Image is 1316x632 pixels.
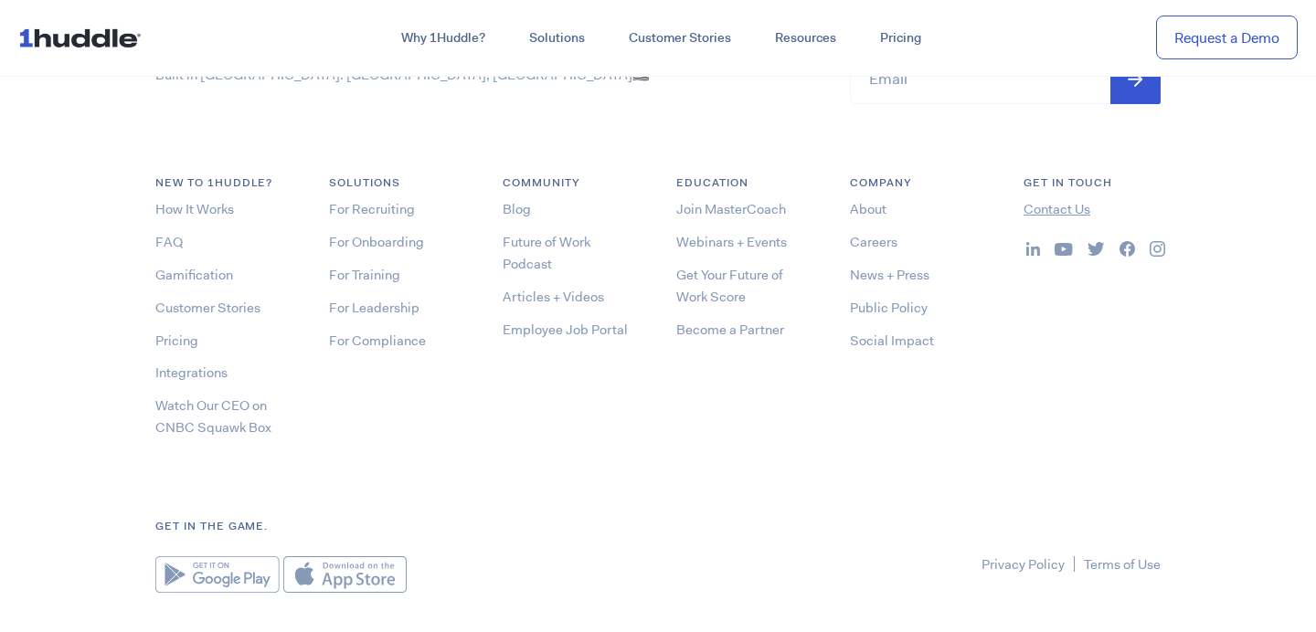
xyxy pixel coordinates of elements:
a: Blog [503,200,531,218]
h6: COMMUNITY [503,174,640,192]
a: Become a Partner [676,321,784,339]
a: Terms of Use [1084,555,1161,574]
a: About [850,200,886,218]
a: Join MasterCoach [676,200,786,218]
a: Pricing [858,22,943,55]
a: Resources [753,22,858,55]
a: How It Works [155,200,234,218]
a: News + Press [850,266,929,284]
a: Public Policy [850,299,928,317]
input: Submit [1110,54,1161,104]
a: Pricing [155,332,198,350]
img: ... [1088,242,1105,256]
img: ... [1055,243,1073,256]
a: For Onboarding [329,233,424,251]
h6: Education [676,174,813,192]
a: Customer Stories [607,22,753,55]
a: Webinars + Events [676,233,787,251]
a: Get Your Future of Work Score [676,266,783,306]
a: FAQ [155,233,183,251]
img: ... [1150,241,1165,257]
a: Privacy Policy [982,555,1065,574]
img: ... [18,20,149,55]
a: Careers [850,233,897,251]
a: Future of Work Podcast [503,233,590,273]
h6: Solutions [329,174,466,192]
a: For Training [329,266,400,284]
a: Contact Us [1024,200,1090,218]
img: Apple App Store [283,556,407,593]
a: Employee Job Portal [503,321,628,339]
a: Why 1Huddle? [379,22,507,55]
a: Request a Demo [1156,16,1298,60]
img: Google Play Store [155,556,280,593]
a: Integrations [155,363,228,382]
input: Email [850,54,1161,104]
a: For Recruiting [329,200,415,218]
a: For Leadership [329,299,419,317]
a: Watch Our CEO on CNBC Squawk Box [155,396,271,437]
a: Solutions [507,22,607,55]
a: Gamification [155,266,233,284]
img: ... [1026,242,1040,256]
a: Articles + Videos [503,288,604,306]
a: Customer Stories [155,299,260,317]
h6: NEW TO 1HUDDLE? [155,174,292,192]
img: ... [1120,241,1135,257]
h6: COMPANY [850,174,987,192]
h6: Get in the game. [155,518,1161,535]
a: For Compliance [329,332,426,350]
a: Social Impact [850,332,934,350]
h6: Get in Touch [1024,174,1161,192]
